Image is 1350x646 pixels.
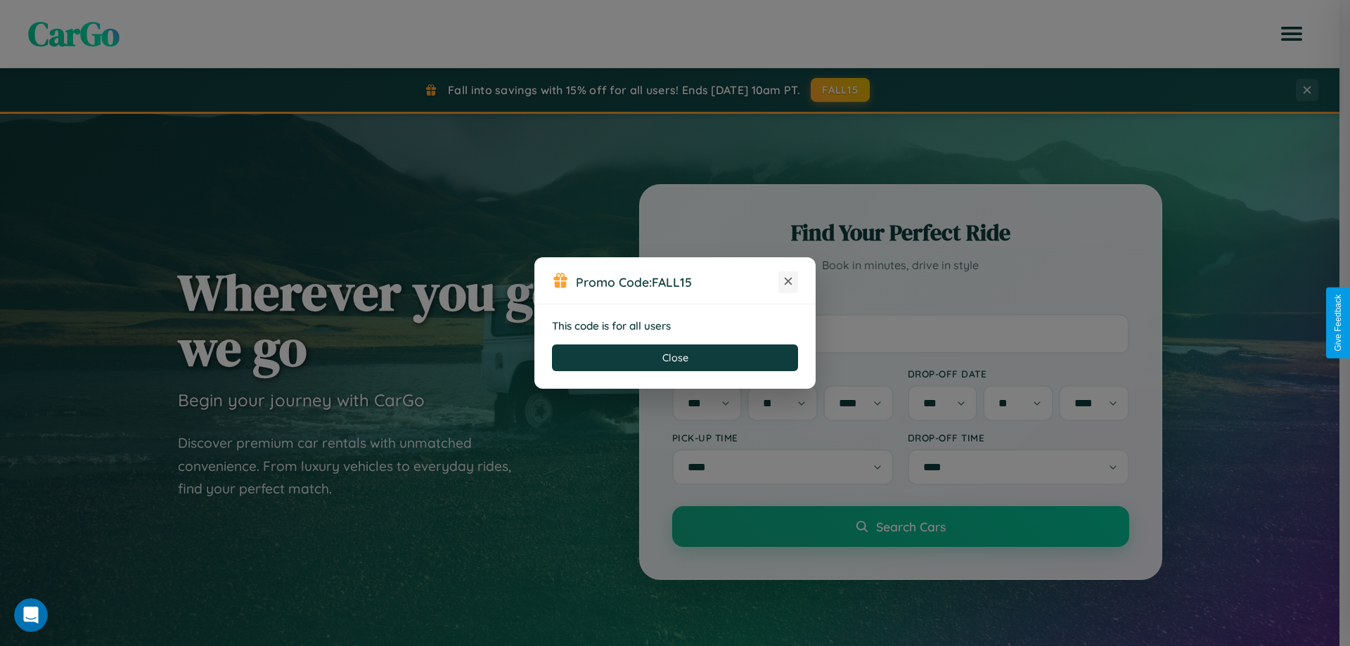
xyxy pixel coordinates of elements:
h3: Promo Code: [576,274,778,290]
button: Close [552,344,798,371]
div: Give Feedback [1333,295,1343,351]
iframe: Intercom live chat [14,598,48,632]
b: FALL15 [652,274,692,290]
strong: This code is for all users [552,319,671,332]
